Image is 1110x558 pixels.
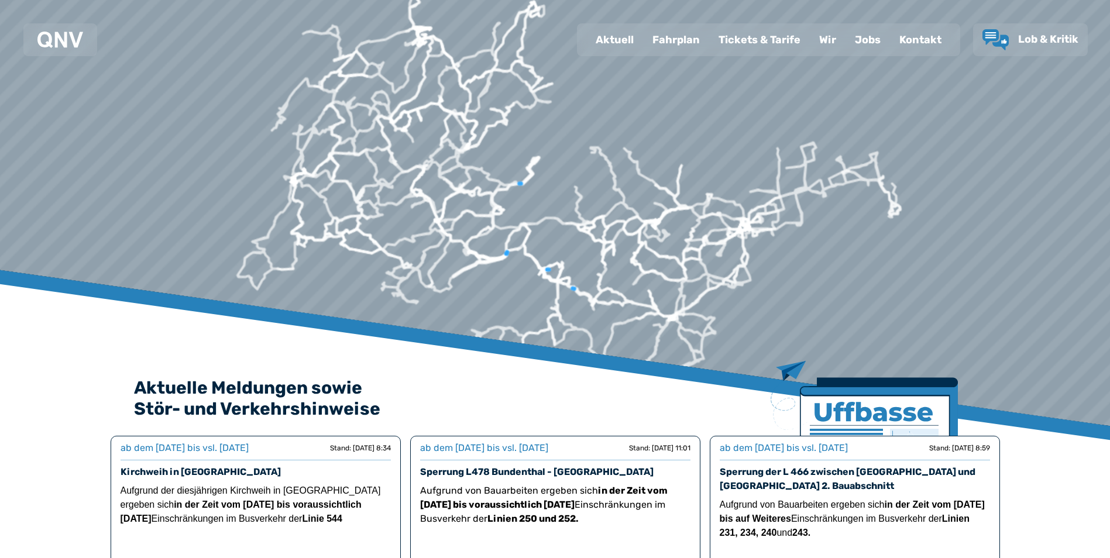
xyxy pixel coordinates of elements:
div: ab dem [DATE] bis vsl. [DATE] [420,441,548,455]
div: ab dem [DATE] bis vsl. [DATE] [720,441,848,455]
a: Fahrplan [643,25,709,55]
strong: Linie 544 [302,514,342,523]
a: Tickets & Tarife [709,25,810,55]
a: Wir [810,25,846,55]
a: Kontakt [890,25,951,55]
a: Aktuell [586,25,643,55]
span: Lob & Kritik [1018,33,1078,46]
div: Stand: [DATE] 8:34 [330,443,391,453]
strong: Linien 250 und 252. [487,513,579,524]
h2: Aktuelle Meldungen sowie Stör- und Verkehrshinweise [134,377,977,419]
strong: in der Zeit vom [DATE] bis voraussichtlich [DATE] [121,500,362,523]
span: Aufgrund der diesjährigen Kirchweih in [GEOGRAPHIC_DATA] ergeben sich Einschränkungen im Busverke... [121,485,381,523]
div: Stand: [DATE] 11:01 [629,443,690,453]
img: Zeitung mit Titel Uffbase [771,361,958,507]
a: Sperrung der L 466 zwischen [GEOGRAPHIC_DATA] und [GEOGRAPHIC_DATA] 2. Bauabschnitt [720,466,975,491]
a: QNV Logo [37,28,83,51]
div: ab dem [DATE] bis vsl. [DATE] [121,441,249,455]
a: Kirchweih in [GEOGRAPHIC_DATA] [121,466,281,477]
a: Sperrung L478 Bundenthal - [GEOGRAPHIC_DATA] [420,466,654,477]
div: Stand: [DATE] 8:59 [929,443,990,453]
a: Lob & Kritik [982,29,1078,50]
a: Jobs [846,25,890,55]
strong: 243. [792,528,810,538]
p: Aufgrund von Bauarbeiten ergeben sich Einschränkungen im Busverkehr der [420,484,690,526]
img: QNV Logo [37,32,83,48]
span: Aufgrund von Bauarbeiten ergeben sich Einschränkungen im Busverkehr der und [720,500,985,538]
